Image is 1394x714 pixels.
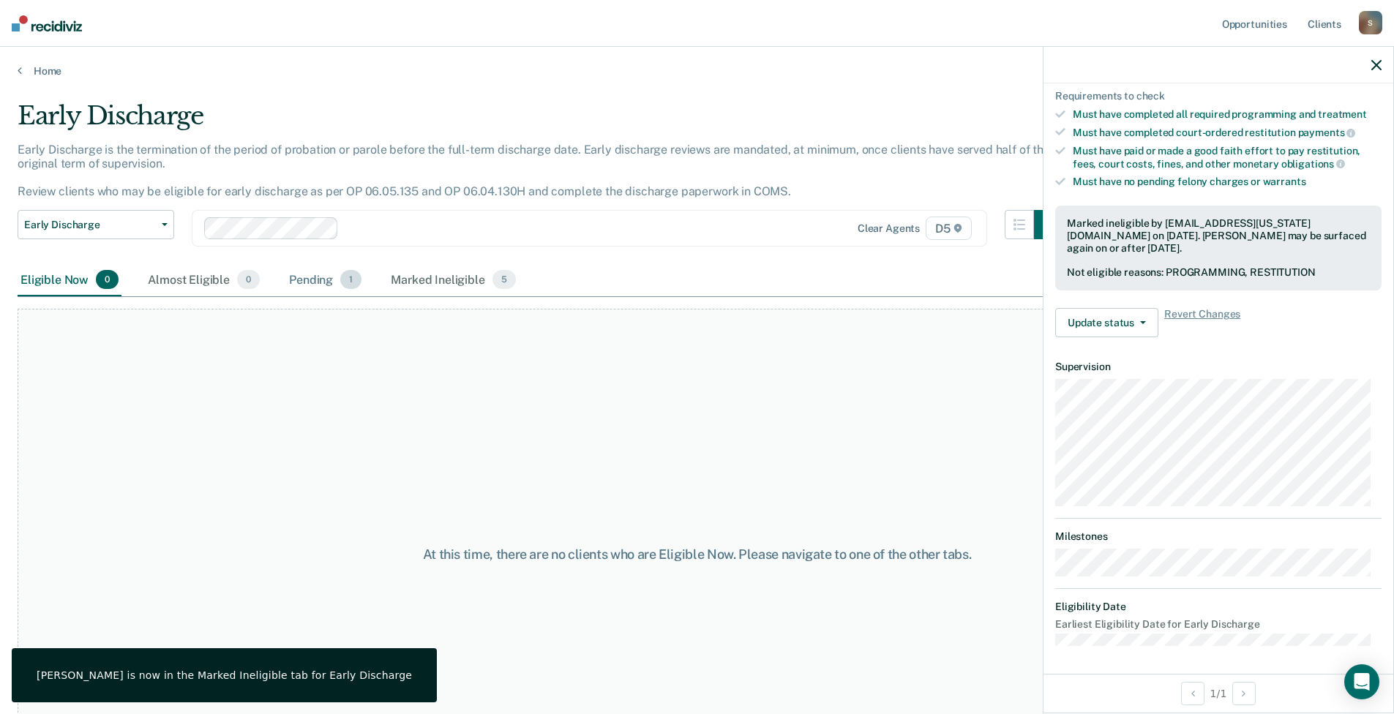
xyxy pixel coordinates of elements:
[1055,308,1158,337] button: Update status
[18,64,1376,78] a: Home
[1067,266,1370,279] div: Not eligible reasons: PROGRAMMING, RESTITUTION
[145,264,263,296] div: Almost Eligible
[340,270,361,289] span: 1
[1073,108,1382,121] div: Must have completed all required programming and
[1055,530,1382,543] dt: Milestones
[96,270,119,289] span: 0
[1073,126,1382,139] div: Must have completed court-ordered restitution
[926,217,972,240] span: D5
[1073,176,1382,188] div: Must have no pending felony charges or
[237,270,260,289] span: 0
[18,143,1057,199] p: Early Discharge is the termination of the period of probation or parole before the full-term disc...
[18,264,121,296] div: Eligible Now
[1359,11,1382,34] div: S
[12,15,82,31] img: Recidiviz
[37,669,412,682] div: [PERSON_NAME] is now in the Marked Ineligible tab for Early Discharge
[1043,674,1393,713] div: 1 / 1
[1281,158,1345,170] span: obligations
[1055,618,1382,631] dt: Earliest Eligibility Date for Early Discharge
[1263,176,1306,187] span: warrants
[1298,127,1356,138] span: payments
[24,219,156,231] span: Early Discharge
[1164,308,1240,337] span: Revert Changes
[1181,682,1204,705] button: Previous Opportunity
[1055,90,1382,102] div: Requirements to check
[1318,108,1367,120] span: treatment
[286,264,364,296] div: Pending
[858,222,920,235] div: Clear agents
[1055,361,1382,373] dt: Supervision
[358,546,1037,563] div: At this time, there are no clients who are Eligible Now. Please navigate to one of the other tabs.
[388,264,519,296] div: Marked Ineligible
[1055,601,1382,613] dt: Eligibility Date
[18,101,1063,143] div: Early Discharge
[1344,664,1379,699] div: Open Intercom Messenger
[1073,145,1382,170] div: Must have paid or made a good faith effort to pay restitution, fees, court costs, fines, and othe...
[1067,217,1370,254] div: Marked ineligible by [EMAIL_ADDRESS][US_STATE][DOMAIN_NAME] on [DATE]. [PERSON_NAME] may be surfa...
[1232,682,1256,705] button: Next Opportunity
[492,270,516,289] span: 5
